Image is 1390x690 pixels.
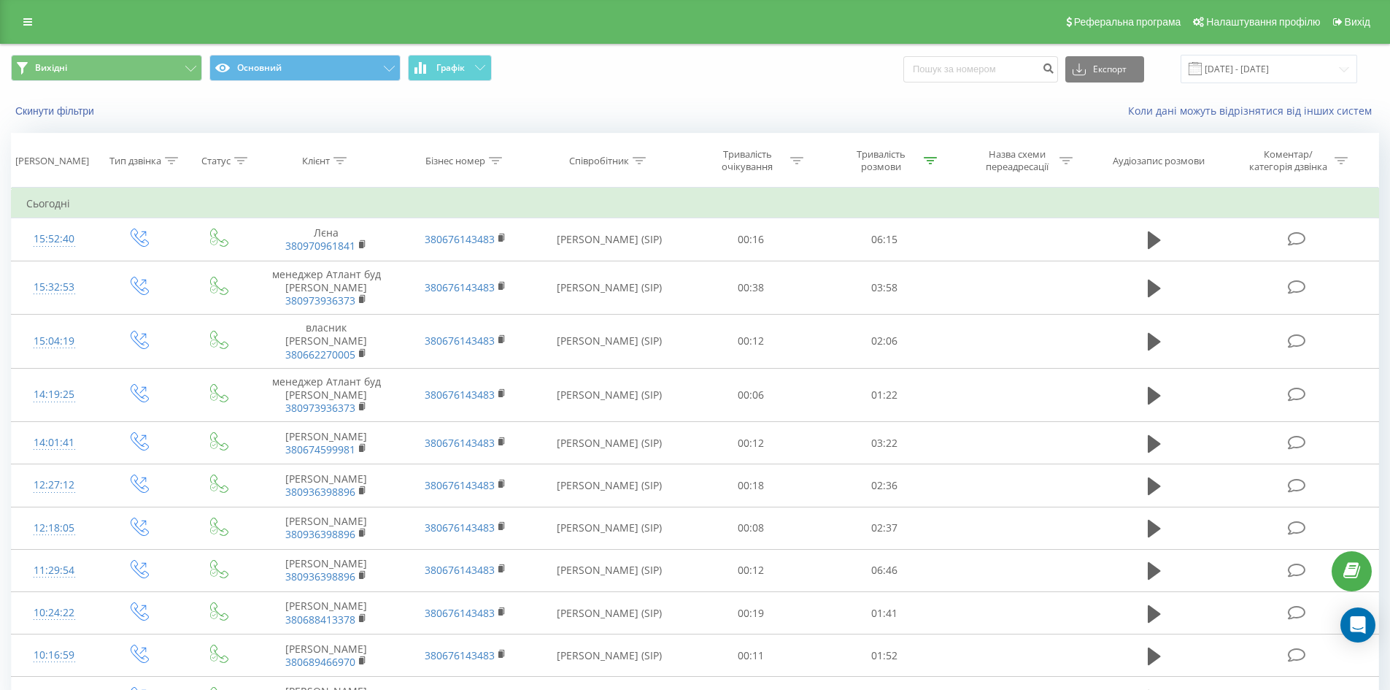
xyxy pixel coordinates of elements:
[26,471,82,499] div: 12:27:12
[285,239,355,253] a: 380970961841
[257,368,395,422] td: менеджер Атлант буд [PERSON_NAME]
[535,218,684,261] td: [PERSON_NAME] (SIP)
[903,56,1058,83] input: Пошук за номером
[684,635,818,677] td: 00:11
[11,104,101,118] button: Скинути фільтри
[842,148,920,173] div: Тривалість розмови
[818,549,951,591] td: 06:46
[818,422,951,464] td: 03:22
[257,315,395,369] td: власник [PERSON_NAME]
[818,218,951,261] td: 06:15
[818,464,951,507] td: 02:36
[35,62,67,74] span: Вихідні
[818,368,951,422] td: 01:22
[535,368,684,422] td: [PERSON_NAME] (SIP)
[26,273,82,302] div: 15:32:53
[425,478,495,492] a: 380676143483
[201,155,231,167] div: Статус
[12,189,1379,218] td: Сьогодні
[425,648,495,662] a: 380676143483
[209,55,401,81] button: Основний
[818,261,951,315] td: 03:58
[257,422,395,464] td: [PERSON_NAME]
[26,599,82,627] div: 10:24:22
[535,422,684,464] td: [PERSON_NAME] (SIP)
[569,155,629,167] div: Співробітник
[285,442,355,456] a: 380674599981
[257,261,395,315] td: менеджер Атлант буд [PERSON_NAME]
[818,315,951,369] td: 02:06
[425,563,495,577] a: 380676143483
[26,429,82,457] div: 14:01:41
[1340,607,1375,643] div: Open Intercom Messenger
[285,485,355,499] a: 380936398896
[1128,104,1379,118] a: Коли дані можуть відрізнятися вiд інших систем
[26,641,82,670] div: 10:16:59
[26,556,82,585] div: 11:29:54
[425,280,495,294] a: 380676143483
[425,388,495,402] a: 380676143483
[109,155,161,167] div: Тип дзвінка
[535,315,684,369] td: [PERSON_NAME] (SIP)
[535,464,684,507] td: [PERSON_NAME] (SIP)
[425,521,495,534] a: 380676143483
[257,592,395,635] td: [PERSON_NAME]
[684,261,818,315] td: 00:38
[684,422,818,464] td: 00:12
[26,380,82,409] div: 14:19:25
[684,315,818,369] td: 00:12
[285,401,355,415] a: 380973936373
[684,218,818,261] td: 00:16
[1065,56,1144,83] button: Експорт
[257,464,395,507] td: [PERSON_NAME]
[285,613,355,626] a: 380688413378
[535,507,684,549] td: [PERSON_NAME] (SIP)
[684,464,818,507] td: 00:18
[708,148,787,173] div: Тривалість очікування
[818,635,951,677] td: 01:52
[425,606,495,620] a: 380676143483
[26,225,82,253] div: 15:52:40
[425,232,495,246] a: 380676143483
[818,507,951,549] td: 02:37
[978,148,1056,173] div: Назва схеми переадресації
[257,635,395,677] td: [PERSON_NAME]
[26,327,82,356] div: 15:04:19
[257,507,395,549] td: [PERSON_NAME]
[535,592,684,635] td: [PERSON_NAME] (SIP)
[425,436,495,450] a: 380676143483
[302,155,330,167] div: Клієнт
[285,570,355,583] a: 380936398896
[684,549,818,591] td: 00:12
[1113,155,1205,167] div: Аудіозапис розмови
[257,549,395,591] td: [PERSON_NAME]
[425,155,485,167] div: Бізнес номер
[1246,148,1331,173] div: Коментар/категорія дзвінка
[285,348,355,361] a: 380662270005
[684,507,818,549] td: 00:08
[684,368,818,422] td: 00:06
[408,55,492,81] button: Графік
[285,655,355,669] a: 380689466970
[818,592,951,635] td: 01:41
[425,334,495,348] a: 380676143483
[1074,16,1181,28] span: Реферальна програма
[684,592,818,635] td: 00:19
[535,261,684,315] td: [PERSON_NAME] (SIP)
[26,514,82,543] div: 12:18:05
[285,294,355,307] a: 380973936373
[535,549,684,591] td: [PERSON_NAME] (SIP)
[436,63,465,73] span: Графік
[257,218,395,261] td: Лєна
[1206,16,1320,28] span: Налаштування профілю
[285,527,355,541] a: 380936398896
[15,155,89,167] div: [PERSON_NAME]
[535,635,684,677] td: [PERSON_NAME] (SIP)
[11,55,202,81] button: Вихідні
[1345,16,1370,28] span: Вихід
